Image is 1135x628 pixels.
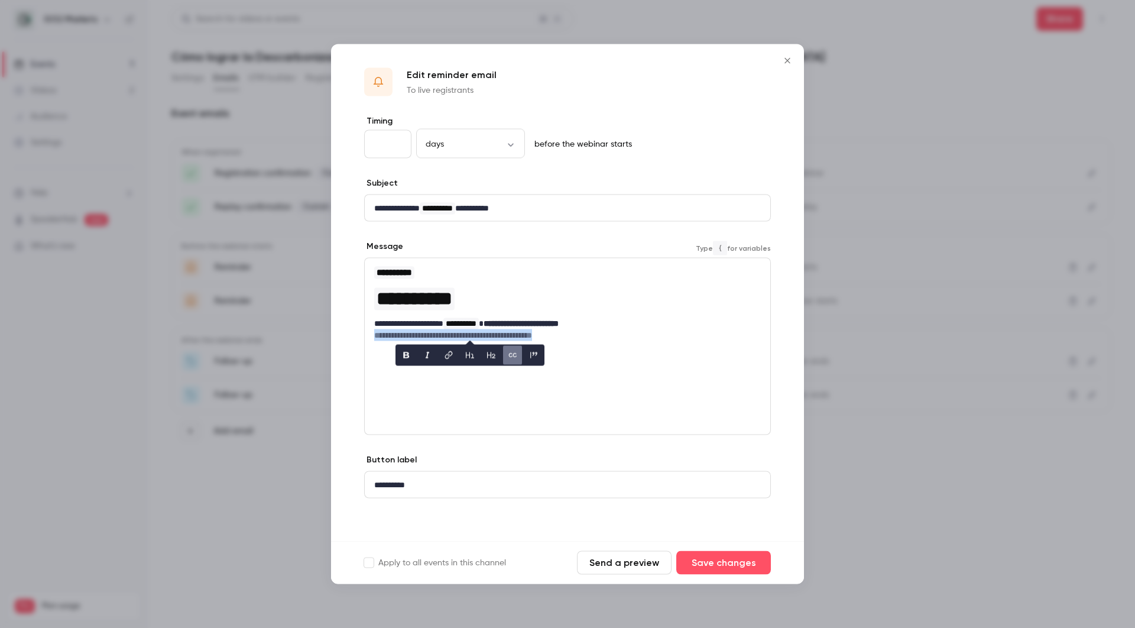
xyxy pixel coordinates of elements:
[676,551,771,575] button: Save changes
[364,241,403,253] label: Message
[364,177,398,189] label: Subject
[365,195,770,221] div: editor
[364,557,506,569] label: Apply to all events in this channel
[524,346,543,365] button: blockquote
[776,49,799,73] button: Close
[713,241,727,255] code: {
[407,85,497,96] p: To live registrants
[364,454,417,466] label: Button label
[696,241,771,255] span: Type for variables
[407,68,497,82] p: Edit reminder email
[397,346,416,365] button: bold
[439,346,458,365] button: link
[530,138,632,150] p: before the webinar starts
[416,138,525,150] div: days
[365,258,770,348] div: editor
[418,346,437,365] button: italic
[577,551,672,575] button: Send a preview
[365,472,770,498] div: editor
[364,115,771,127] label: Timing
